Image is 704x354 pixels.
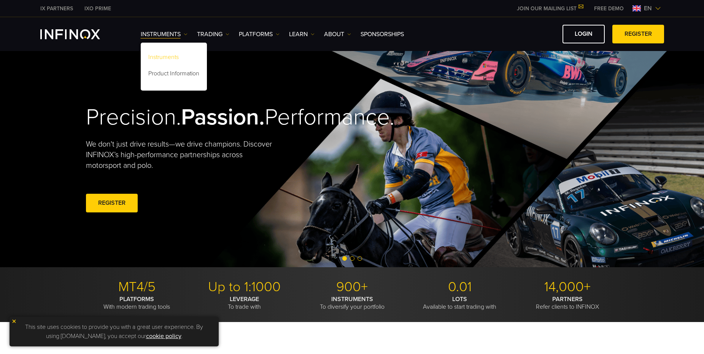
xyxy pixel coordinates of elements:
a: INFINOX Logo [40,29,118,39]
span: Go to slide 1 [342,256,347,261]
p: To trade with [194,295,296,311]
h2: Precision. Performance. [86,104,326,131]
strong: Passion. [181,104,265,131]
a: cookie policy [146,332,181,340]
a: TRADING [197,30,229,39]
span: Go to slide 2 [350,256,354,261]
a: PLATFORMS [239,30,280,39]
img: yellow close icon [11,319,17,324]
p: We don't just drive results—we drive champions. Discover INFINOX’s high-performance partnerships ... [86,139,278,171]
a: ABOUT [324,30,351,39]
p: 900+ [301,279,403,295]
strong: PLATFORMS [119,295,154,303]
a: JOIN OUR MAILING LIST [511,5,588,12]
a: REGISTER [612,25,664,43]
p: MT4/5 [86,279,188,295]
p: Available to start trading with [409,295,511,311]
strong: INSTRUMENTS [331,295,373,303]
p: This site uses cookies to provide you with a great user experience. By using [DOMAIN_NAME], you a... [13,321,215,343]
a: Instruments [141,50,207,67]
p: With modern trading tools [86,295,188,311]
a: SPONSORSHIPS [361,30,404,39]
strong: PARTNERS [552,295,583,303]
a: REGISTER [86,194,138,212]
a: LOGIN [563,25,605,43]
span: Go to slide 3 [358,256,362,261]
a: Product Information [141,67,207,83]
a: INFINOX [79,5,117,13]
p: Up to 1:1000 [194,279,296,295]
p: Refer clients to INFINOX [516,295,618,311]
a: INFINOX [35,5,79,13]
a: Learn [289,30,315,39]
a: INFINOX MENU [588,5,629,13]
strong: LEVERAGE [230,295,259,303]
a: Instruments [141,30,188,39]
p: 14,000+ [516,279,618,295]
span: en [641,4,655,13]
strong: LOTS [452,295,467,303]
p: To diversify your portfolio [301,295,403,311]
p: 0.01 [409,279,511,295]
